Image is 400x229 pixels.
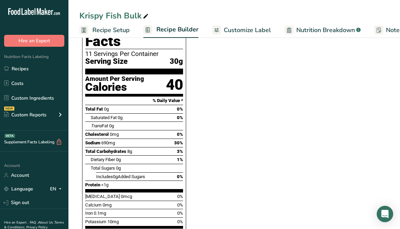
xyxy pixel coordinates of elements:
[96,174,145,179] span: Includes Added Sugars
[103,202,112,207] span: 0mg
[212,23,271,38] a: Customize Label
[38,220,54,225] a: About Us .
[109,123,114,128] span: 0g
[104,106,109,112] span: 0g
[85,140,100,145] span: Sodium
[79,10,150,22] div: Krispy Fish Bulk
[177,115,183,120] span: 0%
[177,219,183,224] span: 0%
[285,23,361,38] a: Nutrition Breakdown
[85,51,183,57] div: 11 Servings Per Container
[107,219,119,224] span: 10mg
[224,26,271,35] span: Customize Label
[118,115,122,120] span: 0g
[79,23,130,38] a: Recipe Setup
[177,149,183,154] span: 3%
[92,26,130,35] span: Recipe Setup
[4,106,14,111] div: NEW
[143,22,198,38] a: Recipe Builder
[91,115,117,120] span: Saturated Fat
[116,166,121,171] span: 0g
[4,134,15,138] div: BETA
[85,82,144,92] div: Calories
[91,123,102,128] i: Trans
[85,18,183,49] h1: Nutrition Facts
[166,76,183,94] div: 40
[113,174,118,179] span: 0g
[85,202,102,207] span: Calcium
[377,206,393,222] div: Open Intercom Messenger
[177,211,183,216] span: 0%
[85,182,100,187] span: Protein
[91,166,115,171] span: Total Sugars
[85,97,183,105] section: % Daily Value *
[110,132,119,137] span: 0mg
[177,157,183,162] span: 1%
[4,111,47,118] div: Custom Reports
[101,182,108,187] span: <1g
[85,132,109,137] span: Cholesterol
[85,211,93,216] span: Iron
[296,26,355,35] span: Nutrition Breakdown
[121,194,132,199] span: 0mcg
[85,194,120,199] span: [MEDICAL_DATA]
[4,35,64,47] button: Hire an Expert
[4,220,28,225] a: Hire an Expert .
[170,57,183,66] span: 30g
[156,25,198,34] span: Recipe Builder
[85,219,106,224] span: Potassium
[177,194,183,199] span: 0%
[85,106,103,112] span: Total Fat
[177,132,183,137] span: 0%
[127,149,132,154] span: 8g
[4,183,33,195] a: Language
[177,202,183,207] span: 0%
[91,157,115,162] span: Dietary Fiber
[85,149,126,154] span: Total Carbohydrates
[50,185,64,193] div: EN
[174,140,183,145] span: 30%
[91,123,108,128] span: Fat
[85,76,144,82] div: Amount Per Serving
[116,157,121,162] span: 0g
[177,174,183,179] span: 0%
[85,57,128,66] span: Serving Size
[101,140,115,145] span: 690mg
[30,220,38,225] a: FAQ .
[177,106,183,112] span: 0%
[94,211,106,216] span: 0.1mg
